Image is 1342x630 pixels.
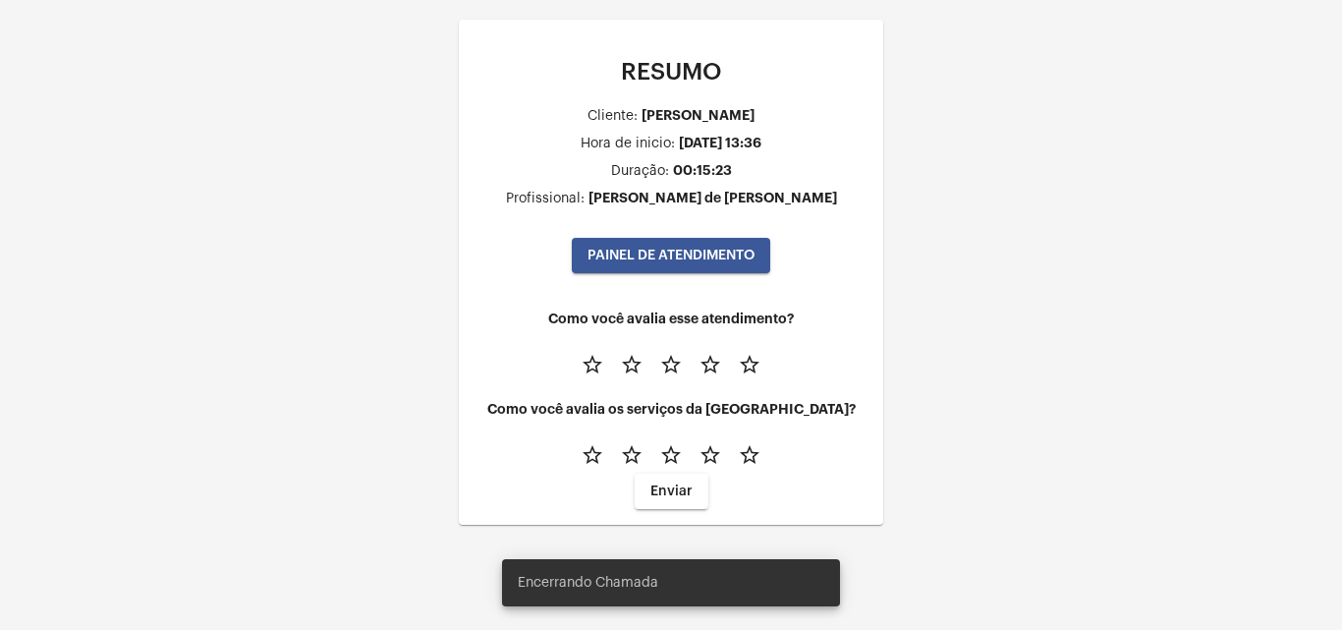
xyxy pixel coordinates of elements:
div: Profissional: [506,192,585,206]
div: Duração: [611,164,669,179]
mat-icon: star_border [699,353,722,376]
div: [PERSON_NAME] [642,108,755,123]
mat-icon: star_border [738,353,761,376]
span: Enviar [650,485,693,498]
mat-icon: star_border [659,443,683,467]
mat-icon: star_border [738,443,761,467]
div: Hora de inicio: [581,137,675,151]
p: RESUMO [475,59,867,85]
div: [DATE] 13:36 [679,136,761,150]
mat-icon: star_border [581,353,604,376]
mat-icon: star_border [659,353,683,376]
mat-icon: star_border [699,443,722,467]
h4: Como você avalia esse atendimento? [475,312,867,326]
mat-icon: star_border [581,443,604,467]
mat-icon: star_border [620,353,643,376]
div: Cliente: [587,109,638,124]
button: Enviar [635,474,708,509]
button: PAINEL DE ATENDIMENTO [572,238,770,273]
div: [PERSON_NAME] de [PERSON_NAME] [588,191,837,205]
h4: Como você avalia os serviços da [GEOGRAPHIC_DATA]? [475,402,867,417]
span: Encerrando Chamada [518,573,658,593]
mat-icon: star_border [620,443,643,467]
div: 00:15:23 [673,163,732,178]
span: PAINEL DE ATENDIMENTO [587,249,755,262]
